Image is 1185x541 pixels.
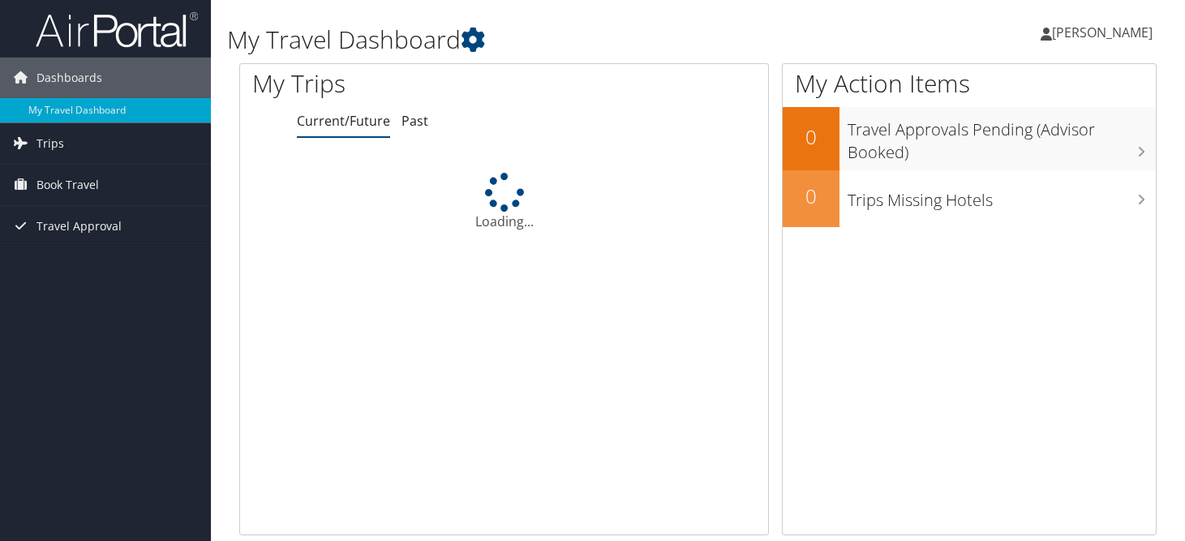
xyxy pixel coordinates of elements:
span: [PERSON_NAME] [1052,24,1153,41]
a: [PERSON_NAME] [1041,8,1169,57]
h3: Trips Missing Hotels [848,181,1157,212]
h1: My Travel Dashboard [227,23,855,57]
img: airportal-logo.png [36,11,198,49]
h1: My Action Items [783,67,1157,101]
a: Current/Future [297,112,390,130]
h2: 0 [783,182,839,210]
a: 0Trips Missing Hotels [783,170,1157,227]
span: Dashboards [36,58,102,98]
span: Trips [36,123,64,164]
h1: My Trips [252,67,536,101]
h3: Travel Approvals Pending (Advisor Booked) [848,110,1157,164]
span: Travel Approval [36,206,122,247]
a: 0Travel Approvals Pending (Advisor Booked) [783,107,1157,170]
h2: 0 [783,123,839,151]
a: Past [401,112,428,130]
span: Book Travel [36,165,99,205]
div: Loading... [240,173,768,231]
